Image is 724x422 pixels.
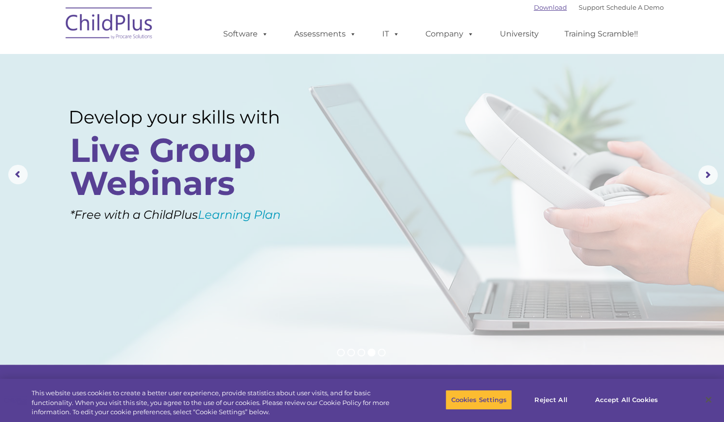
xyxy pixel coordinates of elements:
[534,3,664,11] font: |
[198,208,281,222] a: Learning Plan
[589,389,663,410] button: Accept All Cookies
[555,24,648,44] a: Training Scramble!!
[416,24,484,44] a: Company
[520,389,581,410] button: Reject All
[445,389,512,410] button: Cookies Settings
[534,3,567,11] a: Download
[69,106,308,128] rs-layer: Develop your skills with
[284,24,366,44] a: Assessments
[213,24,278,44] a: Software
[606,3,664,11] a: Schedule A Demo
[372,24,409,44] a: IT
[70,204,326,226] rs-layer: *Free with a ChildPlus
[70,134,305,200] rs-layer: Live Group Webinars
[32,388,398,417] div: This website uses cookies to create a better user experience, provide statistics about user visit...
[698,389,719,410] button: Close
[61,0,158,49] img: ChildPlus by Procare Solutions
[579,3,604,11] a: Support
[490,24,548,44] a: University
